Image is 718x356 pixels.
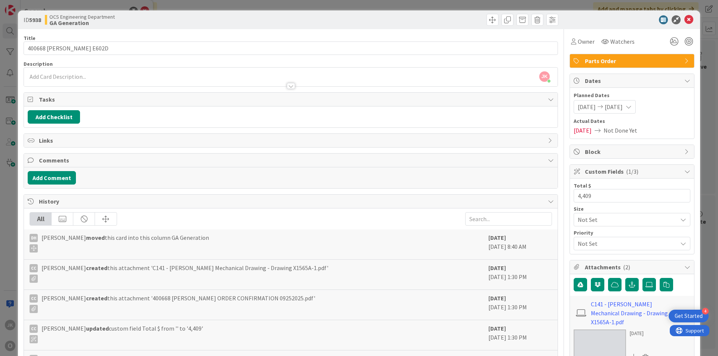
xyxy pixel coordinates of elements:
span: Actual Dates [574,117,690,125]
span: ID [24,15,41,24]
span: [DATE] [605,102,623,111]
span: Attachments [585,263,681,272]
b: moved [86,234,105,241]
span: Planned Dates [574,92,690,99]
input: type card name here... [24,41,558,55]
button: Add Comment [28,171,76,185]
div: [DATE] [630,329,651,337]
span: JK [539,71,550,82]
span: Description [24,61,53,67]
div: Open Get Started checklist, remaining modules: 4 [669,310,709,322]
b: updated [86,325,109,332]
span: Not Done Yet [604,126,637,135]
span: OCS Engineering Department [49,14,115,20]
span: Support [16,1,34,10]
span: Parts Order [585,56,681,65]
div: DH [30,234,38,242]
b: [DATE] [488,264,506,272]
span: Comments [39,156,544,165]
label: Total $ [574,182,591,189]
span: [PERSON_NAME] this attachment '400668 [PERSON_NAME] ORDER CONFIRMATION 09252025.pdf' [42,294,315,313]
span: Dates [585,76,681,85]
b: GA Generation [49,20,115,26]
b: 5938 [29,16,41,24]
div: [DATE] 8:40 AM [488,233,552,256]
b: [DATE] [488,325,506,332]
div: CC [30,264,38,272]
span: [PERSON_NAME] custom field Total $ from '' to '4,409' [42,324,203,343]
div: 4 [702,308,709,315]
span: Watchers [610,37,635,46]
span: Not Set [578,238,673,249]
div: All [30,213,52,225]
label: Title [24,35,36,41]
span: History [39,197,544,206]
button: Add Checklist [28,110,80,124]
div: [DATE] 1:30 PM [488,294,552,316]
b: [DATE] [488,294,506,302]
div: Size [574,206,690,211]
span: [PERSON_NAME] this attachment 'C141 - [PERSON_NAME] Mechanical Drawing - Drawing X1565A-1.pdf' [42,263,328,283]
div: CC [30,294,38,303]
span: Owner [578,37,595,46]
b: created [86,264,107,272]
div: Priority [574,230,690,235]
span: [PERSON_NAME] this card into this column GA Generation [42,233,209,253]
b: [DATE] [488,234,506,241]
div: [DATE] 1:30 PM [488,263,552,286]
span: Custom Fields [585,167,681,176]
span: [DATE] [574,126,592,135]
span: Not Set [578,214,673,225]
span: [DATE] [578,102,596,111]
div: Get Started [675,312,703,320]
div: [DATE] 1:30 PM [488,324,552,346]
div: CC [30,325,38,333]
span: Links [39,136,544,145]
b: created [86,294,107,302]
input: Search... [465,212,552,226]
span: ( 1/3 ) [626,168,638,175]
span: ( 2 ) [623,263,630,271]
a: C141 - [PERSON_NAME] Mechanical Drawing - Drawing X1565A-1.pdf [591,300,678,326]
span: Tasks [39,95,544,104]
span: Block [585,147,681,156]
